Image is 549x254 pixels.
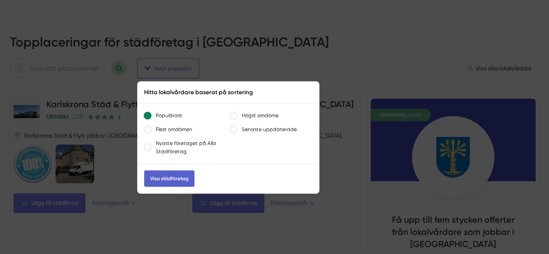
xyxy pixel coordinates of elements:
[151,139,227,156] label: Nyaste företaget på Alla Städföretag
[144,170,194,187] a: Visa städföretag
[144,88,312,96] div: Hitta lokalvårdare baserat på sortering
[237,125,296,134] label: Senaste uppdaterade
[237,112,278,120] label: Högst omdöme
[151,112,182,120] label: Populärast
[151,125,192,134] label: Flest omdömen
